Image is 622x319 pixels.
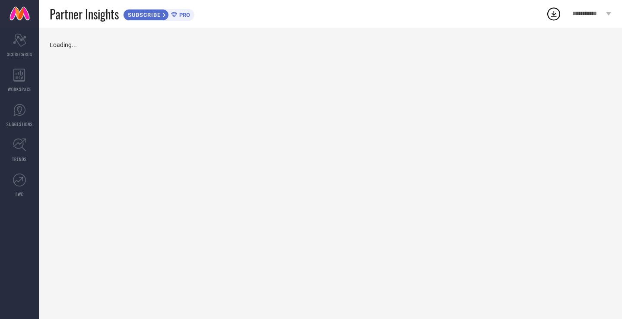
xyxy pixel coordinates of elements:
span: TRENDS [12,156,27,162]
span: PRO [177,12,190,18]
div: Open download list [546,6,562,22]
a: SUBSCRIBEPRO [123,7,194,21]
span: Loading... [50,41,77,48]
span: WORKSPACE [8,86,32,92]
span: FWD [16,191,24,197]
span: SCORECARDS [7,51,32,57]
span: SUGGESTIONS [6,121,33,127]
span: Partner Insights [50,5,119,23]
span: SUBSCRIBE [124,12,163,18]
